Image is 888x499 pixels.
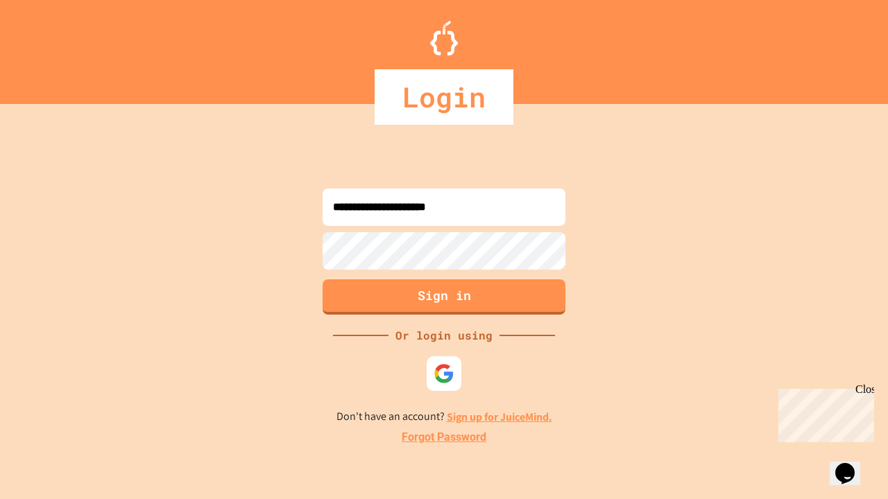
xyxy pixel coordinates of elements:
a: Forgot Password [402,429,486,446]
div: Or login using [388,327,499,344]
p: Don't have an account? [336,408,552,426]
img: Logo.svg [430,21,458,55]
div: Login [375,69,513,125]
img: google-icon.svg [434,363,454,384]
button: Sign in [323,279,565,315]
a: Sign up for JuiceMind. [447,410,552,424]
iframe: chat widget [830,444,874,485]
div: Chat with us now!Close [6,6,96,88]
iframe: chat widget [773,383,874,442]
